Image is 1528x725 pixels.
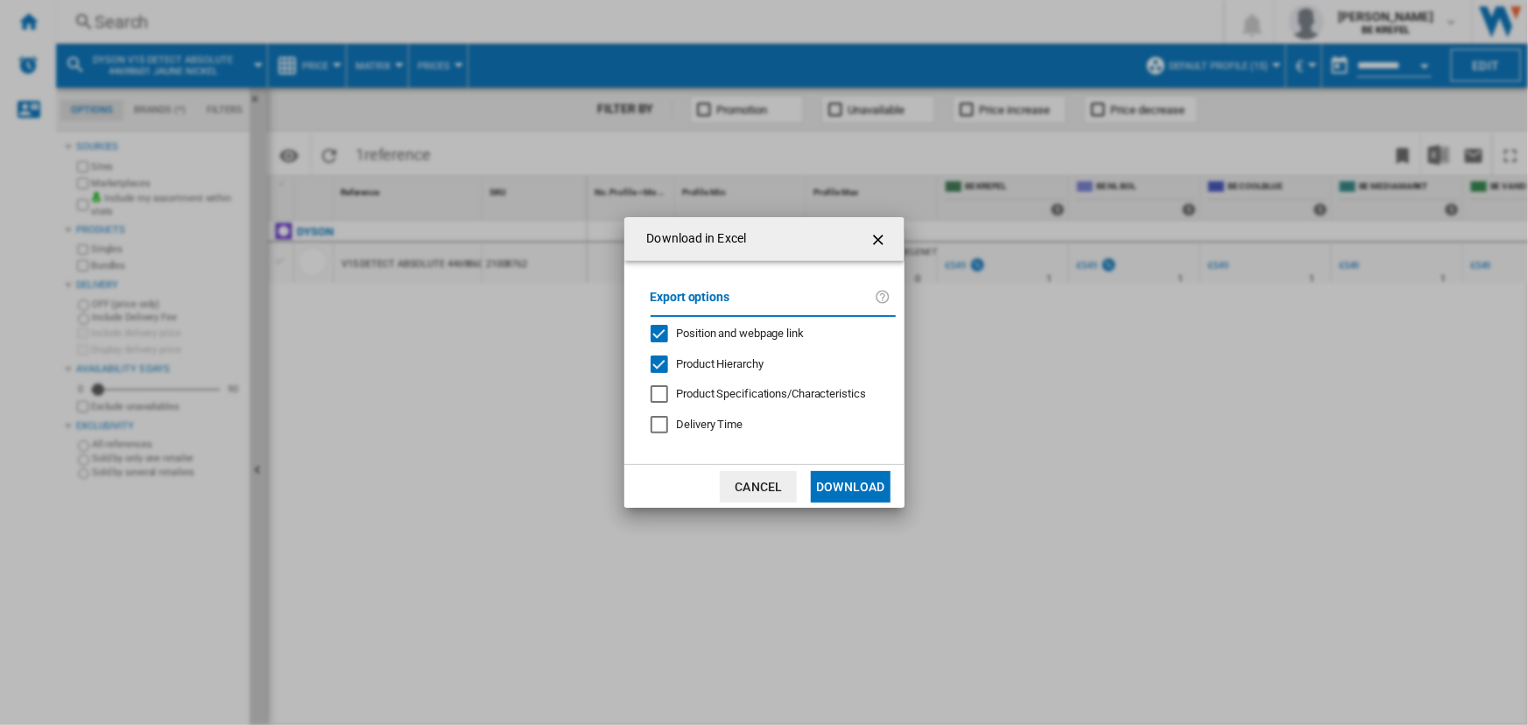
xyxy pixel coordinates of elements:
md-checkbox: Product Hierarchy [651,355,882,372]
button: Download [811,471,890,503]
span: Product Specifications/Characteristics [677,387,866,400]
md-checkbox: Delivery Time [651,417,896,433]
ng-md-icon: getI18NText('BUTTONS.CLOSE_DIALOG') [870,229,891,250]
span: Product Hierarchy [677,357,764,370]
div: Only applies to Category View [677,386,866,402]
h4: Download in Excel [638,230,747,248]
span: Position and webpage link [677,327,805,340]
span: Delivery Time [677,418,743,431]
label: Export options [651,287,875,320]
button: Cancel [720,471,797,503]
md-checkbox: Position and webpage link [651,326,882,342]
button: getI18NText('BUTTONS.CLOSE_DIALOG') [863,222,898,257]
